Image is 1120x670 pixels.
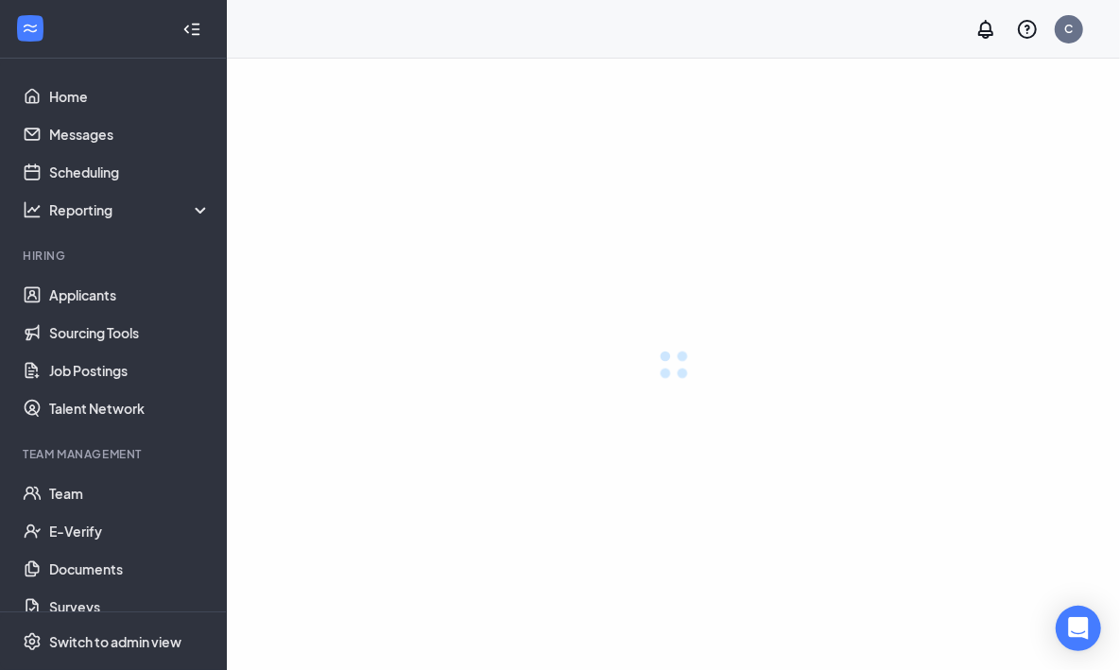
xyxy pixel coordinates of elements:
svg: Notifications [974,18,997,41]
svg: QuestionInfo [1016,18,1039,41]
div: Team Management [23,446,207,462]
a: Home [49,77,211,115]
a: Scheduling [49,153,211,191]
div: C [1065,21,1074,37]
svg: Collapse [182,20,201,39]
div: Open Intercom Messenger [1056,606,1101,651]
a: Sourcing Tools [49,314,211,352]
div: Switch to admin view [49,632,181,651]
div: Hiring [23,248,207,264]
svg: Analysis [23,200,42,219]
a: Talent Network [49,389,211,427]
svg: WorkstreamLogo [21,19,40,38]
a: Job Postings [49,352,211,389]
a: Messages [49,115,211,153]
div: Reporting [49,200,212,219]
a: Applicants [49,276,211,314]
a: Documents [49,550,211,588]
a: Team [49,474,211,512]
a: Surveys [49,588,211,626]
a: E-Verify [49,512,211,550]
svg: Settings [23,632,42,651]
